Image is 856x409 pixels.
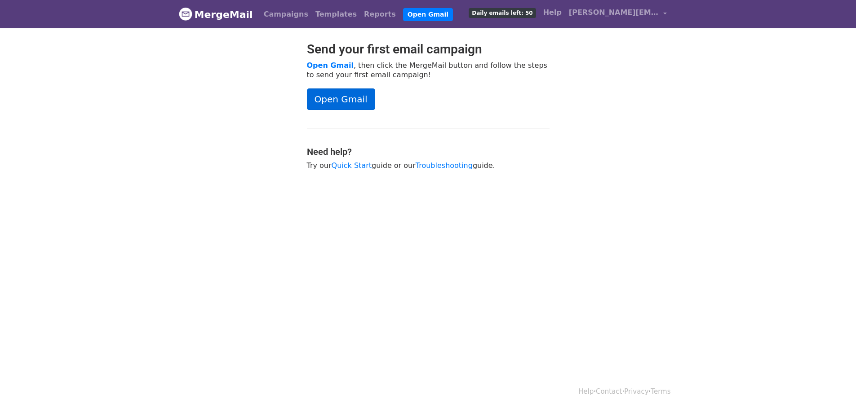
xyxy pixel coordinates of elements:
h2: Send your first email campaign [307,42,550,57]
a: Privacy [624,387,648,396]
span: Daily emails left: 50 [469,8,536,18]
a: Templates [312,5,360,23]
a: Open Gmail [403,8,453,21]
a: Open Gmail [307,88,375,110]
img: MergeMail logo [179,7,192,21]
a: Open Gmail [307,61,354,70]
a: Contact [596,387,622,396]
a: Terms [651,387,670,396]
p: Try our guide or our guide. [307,161,550,170]
a: [PERSON_NAME][EMAIL_ADDRESS][PERSON_NAME][DOMAIN_NAME] [565,4,670,25]
h4: Need help? [307,146,550,157]
span: [PERSON_NAME][EMAIL_ADDRESS][PERSON_NAME][DOMAIN_NAME] [569,7,659,18]
a: MergeMail [179,5,253,24]
a: Campaigns [260,5,312,23]
a: Reports [360,5,399,23]
a: Help [578,387,594,396]
a: Troubleshooting [416,161,473,170]
a: Quick Start [332,161,372,170]
a: Daily emails left: 50 [465,4,539,22]
p: , then click the MergeMail button and follow the steps to send your first email campaign! [307,61,550,79]
a: Help [540,4,565,22]
iframe: Chat Widget [811,366,856,409]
